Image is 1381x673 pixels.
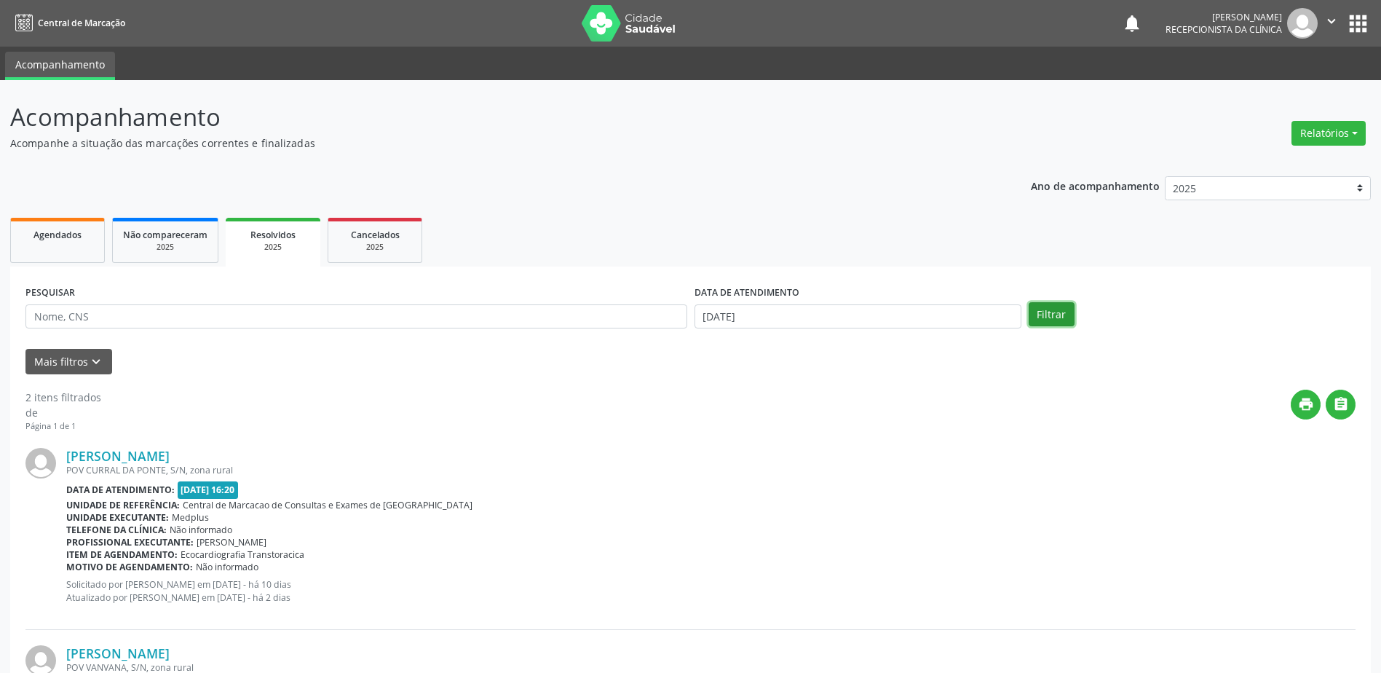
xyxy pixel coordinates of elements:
button: print [1291,390,1321,420]
div: [PERSON_NAME] [1166,11,1282,23]
p: Solicitado por [PERSON_NAME] em [DATE] - há 10 dias Atualizado por [PERSON_NAME] em [DATE] - há 2... [66,578,1356,603]
label: DATA DE ATENDIMENTO [695,282,799,304]
i: print [1298,396,1314,412]
span: Não informado [170,524,232,536]
i: keyboard_arrow_down [88,354,104,370]
input: Selecione um intervalo [695,304,1021,329]
button: apps [1345,11,1371,36]
p: Acompanhamento [10,99,962,135]
b: Profissional executante: [66,536,194,548]
span: Cancelados [351,229,400,241]
span: Agendados [33,229,82,241]
b: Motivo de agendamento: [66,561,193,573]
span: [DATE] 16:20 [178,481,239,498]
i:  [1333,396,1349,412]
span: Resolvidos [250,229,296,241]
b: Telefone da clínica: [66,524,167,536]
span: Ecocardiografia Transtoracica [181,548,304,561]
span: Central de Marcacao de Consultas e Exames de [GEOGRAPHIC_DATA] [183,499,472,511]
div: POV CURRAL DA PONTE, S/N, zona rural [66,464,1356,476]
div: 2 itens filtrados [25,390,101,405]
a: [PERSON_NAME] [66,448,170,464]
span: Não informado [196,561,258,573]
button:  [1326,390,1356,420]
img: img [1287,8,1318,39]
span: Central de Marcação [38,17,125,29]
p: Ano de acompanhamento [1031,176,1160,194]
span: Não compareceram [123,229,207,241]
label: PESQUISAR [25,282,75,304]
a: Acompanhamento [5,52,115,80]
div: 2025 [236,242,310,253]
div: 2025 [123,242,207,253]
button: Mais filtroskeyboard_arrow_down [25,349,112,374]
div: 2025 [339,242,411,253]
input: Nome, CNS [25,304,687,329]
p: Acompanhe a situação das marcações correntes e finalizadas [10,135,962,151]
img: img [25,448,56,479]
a: Central de Marcação [10,11,125,35]
button: notifications [1122,13,1142,34]
i:  [1323,13,1340,29]
span: Recepcionista da clínica [1166,23,1282,36]
b: Item de agendamento: [66,548,178,561]
div: Página 1 de 1 [25,420,101,433]
b: Unidade de referência: [66,499,180,511]
button: Filtrar [1029,302,1075,327]
span: Medplus [172,511,209,524]
span: [PERSON_NAME] [197,536,266,548]
a: [PERSON_NAME] [66,645,170,661]
b: Data de atendimento: [66,484,175,496]
button:  [1318,8,1345,39]
button: Relatórios [1291,121,1366,146]
b: Unidade executante: [66,511,169,524]
div: de [25,405,101,420]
